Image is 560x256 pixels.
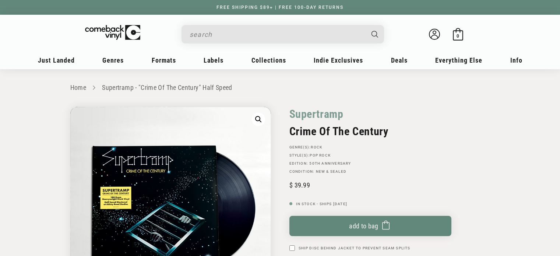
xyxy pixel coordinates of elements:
p: Condition: New & Sealed [289,169,451,174]
button: Add to bag [289,216,451,236]
p: In Stock - Ships [DATE] [289,202,451,206]
span: 0 [457,33,459,39]
span: Just Landed [38,56,75,64]
a: Supertramp - "Crime Of The Century" Half Speed [102,84,232,91]
span: Collections [251,56,286,64]
a: Home [70,84,86,91]
span: Everything Else [435,56,482,64]
span: Labels [204,56,223,64]
label: Ship Disc Behind Jacket To Prevent Seam Splits [299,245,411,251]
p: STYLE(S): [289,153,451,158]
span: 39.99 [289,181,310,189]
span: Deals [391,56,408,64]
span: Indie Exclusives [314,56,363,64]
h2: Crime Of The Century [289,125,451,138]
a: Rock [311,145,322,149]
nav: breadcrumbs [70,83,490,93]
input: search [190,27,364,42]
a: Pop Rock [310,153,331,157]
a: Supertramp [289,107,344,121]
span: Info [510,56,522,64]
button: Search [365,25,385,43]
span: Add to bag [349,222,378,230]
span: Genres [102,56,124,64]
span: Formats [152,56,176,64]
span: $ [289,181,293,189]
div: Search [182,25,384,43]
p: GENRE(S): [289,145,451,150]
a: FREE SHIPPING $89+ | FREE 100-DAY RETURNS [209,5,351,10]
p: Edition: 50th Anniversary [289,161,451,166]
